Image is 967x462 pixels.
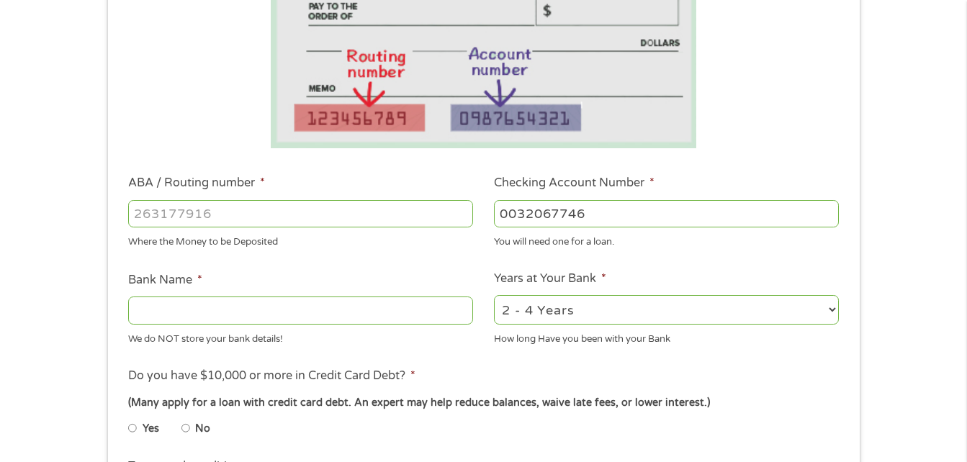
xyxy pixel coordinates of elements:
[128,327,473,346] div: We do NOT store your bank details!
[195,421,210,437] label: No
[494,200,839,227] input: 345634636
[494,271,606,286] label: Years at Your Bank
[494,176,655,191] label: Checking Account Number
[128,176,265,191] label: ABA / Routing number
[128,273,202,288] label: Bank Name
[128,200,473,227] input: 263177916
[128,395,838,411] div: (Many apply for a loan with credit card debt. An expert may help reduce balances, waive late fees...
[128,368,415,384] label: Do you have $10,000 or more in Credit Card Debt?
[494,230,839,250] div: You will need one for a loan.
[494,327,839,346] div: How long Have you been with your Bank
[128,230,473,250] div: Where the Money to be Deposited
[143,421,159,437] label: Yes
